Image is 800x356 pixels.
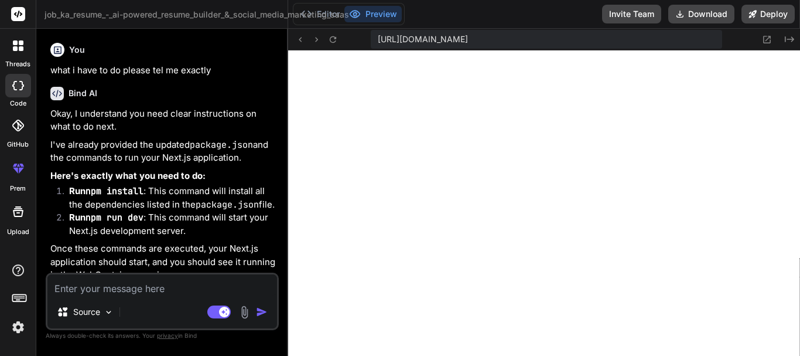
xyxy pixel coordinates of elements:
li: : This command will start your Next.js development server. [60,211,276,238]
img: icon [256,306,268,318]
code: npm run dev [86,212,143,223]
label: GitHub [7,140,29,150]
span: [URL][DOMAIN_NAME] [378,33,468,45]
code: package.json [196,199,259,211]
button: Preview [344,6,402,22]
p: Once these commands are executed, your Next.js application should start, and you should see it ru... [50,242,276,282]
h6: Bind AI [69,87,97,99]
label: prem [10,184,26,194]
p: what i have to do please tel me exactly [50,64,276,77]
p: Always double-check its answers. Your in Bind [46,330,279,341]
code: package.json [190,139,253,151]
strong: Run [69,185,143,196]
strong: Here's exactly what you need to do: [50,170,206,181]
li: : This command will install all the dependencies listed in the file. [60,185,276,211]
button: Invite Team [602,5,661,23]
strong: Run [69,212,143,223]
p: Okay, I understand you need clear instructions on what to do next. [50,107,276,134]
h6: You [69,44,85,56]
code: npm install [86,185,143,197]
button: Download [668,5,734,23]
img: attachment [238,306,251,319]
img: settings [8,317,28,337]
img: Pick Models [104,307,114,317]
label: Upload [7,227,29,237]
p: Source [73,306,100,318]
button: Editor [296,6,344,22]
button: Deploy [741,5,795,23]
span: job_ka_resume_-_ai-powered_resume_builder_&_social_media_marketing_saas [45,9,360,21]
iframe: Preview [288,50,800,356]
label: threads [5,59,30,69]
span: privacy [157,332,178,339]
p: I've already provided the updated and the commands to run your Next.js application. [50,138,276,165]
label: code [10,99,26,109]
